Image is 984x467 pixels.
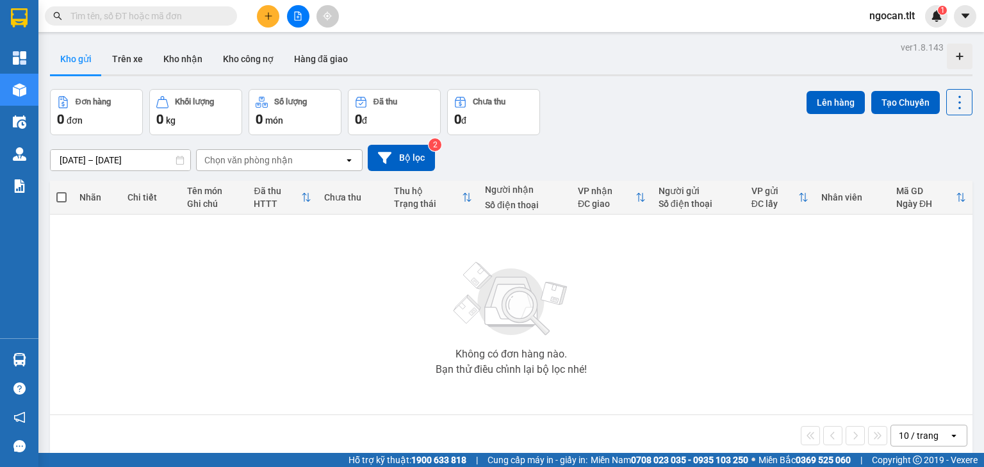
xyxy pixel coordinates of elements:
[890,181,972,215] th: Toggle SortBy
[348,89,441,135] button: Đã thu0đ
[631,455,748,465] strong: 0708 023 035 - 0935 103 250
[578,186,635,196] div: VP nhận
[896,186,956,196] div: Mã GD
[187,199,242,209] div: Ghi chú
[913,455,922,464] span: copyright
[50,89,143,135] button: Đơn hàng0đơn
[13,179,26,193] img: solution-icon
[860,453,862,467] span: |
[254,199,300,209] div: HTTT
[57,111,64,127] span: 0
[388,181,479,215] th: Toggle SortBy
[51,150,190,170] input: Select a date range.
[591,453,748,467] span: Miền Nam
[473,97,505,106] div: Chưa thu
[455,349,567,359] div: Không có đơn hàng nào.
[13,147,26,161] img: warehouse-icon
[156,111,163,127] span: 0
[264,12,273,20] span: plus
[796,455,851,465] strong: 0369 525 060
[454,111,461,127] span: 0
[13,382,26,395] span: question-circle
[362,115,367,126] span: đ
[323,12,332,20] span: aim
[659,186,739,196] div: Người gửi
[13,353,26,366] img: warehouse-icon
[13,51,26,65] img: dashboard-icon
[287,5,309,28] button: file-add
[257,5,279,28] button: plus
[67,115,83,126] span: đơn
[70,9,222,23] input: Tìm tên, số ĐT hoặc mã đơn
[175,97,214,106] div: Khối lượng
[485,184,565,195] div: Người nhận
[368,145,435,171] button: Bộ lọc
[316,5,339,28] button: aim
[954,5,976,28] button: caret-down
[411,455,466,465] strong: 1900 633 818
[461,115,466,126] span: đ
[821,192,883,202] div: Nhân viên
[447,254,575,344] img: svg+xml;base64,PHN2ZyBjbGFzcz0ibGlzdC1wbHVnX19zdmciIHhtbG5zPSJodHRwOi8vd3d3LnczLm9yZy8yMDAwL3N2Zy...
[859,8,925,24] span: ngocan.tlt
[447,89,540,135] button: Chưa thu0đ
[348,453,466,467] span: Hỗ trợ kỹ thuật:
[204,154,293,167] div: Chọn văn phòng nhận
[249,89,341,135] button: Số lượng0món
[436,365,587,375] div: Bạn thử điều chỉnh lại bộ lọc nhé!
[960,10,971,22] span: caret-down
[488,453,587,467] span: Cung cấp máy in - giấy in:
[247,181,317,215] th: Toggle SortBy
[901,40,944,54] div: ver 1.8.143
[344,155,354,165] svg: open
[899,429,939,442] div: 10 / trang
[13,115,26,129] img: warehouse-icon
[187,186,242,196] div: Tên món
[659,199,739,209] div: Số điện thoại
[153,44,213,74] button: Kho nhận
[13,411,26,423] span: notification
[324,192,381,202] div: Chưa thu
[751,186,798,196] div: VP gửi
[166,115,176,126] span: kg
[758,453,851,467] span: Miền Bắc
[751,199,798,209] div: ĐC lấy
[571,181,652,215] th: Toggle SortBy
[102,44,153,74] button: Trên xe
[940,6,944,15] span: 1
[256,111,263,127] span: 0
[265,115,283,126] span: món
[254,186,300,196] div: Đã thu
[76,97,111,106] div: Đơn hàng
[213,44,284,74] button: Kho công nợ
[293,12,302,20] span: file-add
[485,200,565,210] div: Số điện thoại
[274,97,307,106] div: Số lượng
[127,192,174,202] div: Chi tiết
[745,181,815,215] th: Toggle SortBy
[871,91,940,114] button: Tạo Chuyến
[949,430,959,441] svg: open
[13,83,26,97] img: warehouse-icon
[751,457,755,463] span: ⚪️
[807,91,865,114] button: Lên hàng
[938,6,947,15] sup: 1
[149,89,242,135] button: Khối lượng0kg
[373,97,397,106] div: Đã thu
[578,199,635,209] div: ĐC giao
[947,44,972,69] div: Tạo kho hàng mới
[931,10,942,22] img: icon-new-feature
[13,440,26,452] span: message
[53,12,62,20] span: search
[476,453,478,467] span: |
[50,44,102,74] button: Kho gửi
[394,199,463,209] div: Trạng thái
[429,138,441,151] sup: 2
[394,186,463,196] div: Thu hộ
[11,8,28,28] img: logo-vxr
[79,192,115,202] div: Nhãn
[284,44,358,74] button: Hàng đã giao
[355,111,362,127] span: 0
[896,199,956,209] div: Ngày ĐH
